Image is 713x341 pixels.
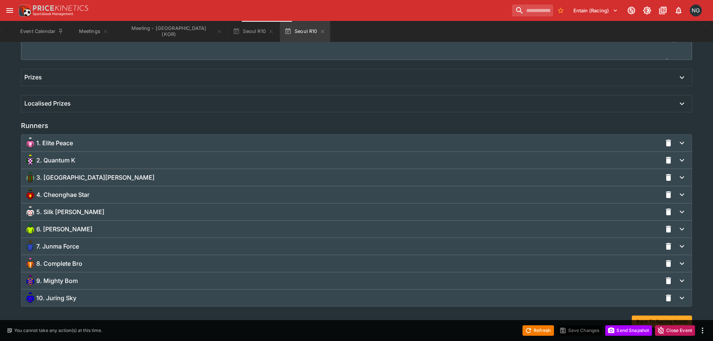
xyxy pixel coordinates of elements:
[36,174,155,182] span: 3. [GEOGRAPHIC_DATA][PERSON_NAME]
[625,4,638,17] button: Connected to PK
[640,4,654,17] button: Toggle light/dark mode
[36,260,82,268] span: 8. Complete Bro
[688,2,704,19] button: Nick Goss
[512,4,553,16] input: search
[24,240,36,252] img: junma-force_64x64.png
[672,4,685,17] button: Notifications
[228,21,278,42] button: Seoul R10
[36,225,92,233] span: 6. [PERSON_NAME]
[24,206,36,218] img: silk-specter_64x64.png
[24,171,36,183] img: holy-kaiser_64x64.png
[24,223,36,235] img: raon-nizhinskii_64x64.png
[24,189,36,201] img: cheonghae-star_64x64.png
[36,156,75,164] span: 2. Quantum K
[632,316,692,328] button: Back To Racing Assist
[36,277,78,285] span: 9. Mighty Bom
[24,292,36,304] img: juring-sky_64x64.png
[280,21,330,42] button: Seoul R10
[119,21,227,42] button: Meeting - Seoul (KOR)
[14,327,102,334] p: You cannot take any action(s) at this time.
[33,12,73,16] img: Sportsbook Management
[36,191,89,199] span: 4. Cheonghae Star
[36,139,73,147] span: 1. Elite Peace
[24,154,36,166] img: quantum-k_64x64.png
[24,137,36,149] img: elite-peace_64x64.png
[36,243,79,250] span: 7. Junma Force
[70,21,118,42] button: Meetings
[3,4,16,17] button: open drawer
[16,21,68,42] button: Event Calendar
[690,4,702,16] div: Nick Goss
[24,100,71,107] h6: Localised Prizes
[555,4,567,16] button: No Bookmarks
[24,73,42,81] h6: Prizes
[656,4,670,17] button: Documentation
[24,258,36,270] img: complete-bro_64x64.png
[655,325,695,336] button: Close Event
[605,325,652,336] button: Send Snapshot
[24,275,36,287] img: mighty-bom_64x64.png
[569,4,622,16] button: Select Tenant
[36,208,104,216] span: 5. Silk [PERSON_NAME]
[36,294,76,302] span: 10. Juring Sky
[33,5,88,11] img: PriceKinetics
[522,325,554,336] button: Refresh
[698,326,707,335] button: more
[16,3,31,18] img: PriceKinetics Logo
[21,121,48,130] h5: Runners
